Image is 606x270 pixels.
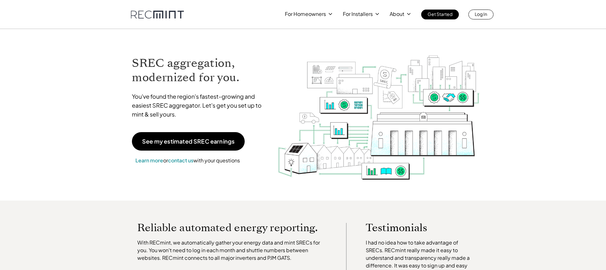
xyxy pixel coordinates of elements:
[343,10,373,18] p: For Installers
[132,92,268,119] p: You've found the region's fastest-growing and easiest SREC aggregator. Let's get you set up to mi...
[135,157,163,164] a: Learn more
[137,239,327,262] p: With RECmint, we automatically gather your energy data and mint SRECs for you. You won't need to ...
[132,156,243,165] p: or with your questions
[142,139,234,144] p: See my estimated SREC earnings
[366,223,461,232] p: Testimonials
[475,10,487,18] p: Log In
[132,132,245,151] a: See my estimated SREC earnings
[468,10,494,19] a: Log In
[132,56,268,85] h1: SREC aggregation, modernized for you.
[277,39,480,181] img: RECmint value cycle
[137,223,327,232] p: Reliable automated energy reporting.
[285,10,326,18] p: For Homeowners
[390,10,404,18] p: About
[421,10,459,19] a: Get Started
[168,157,193,164] a: contact us
[428,10,452,18] p: Get Started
